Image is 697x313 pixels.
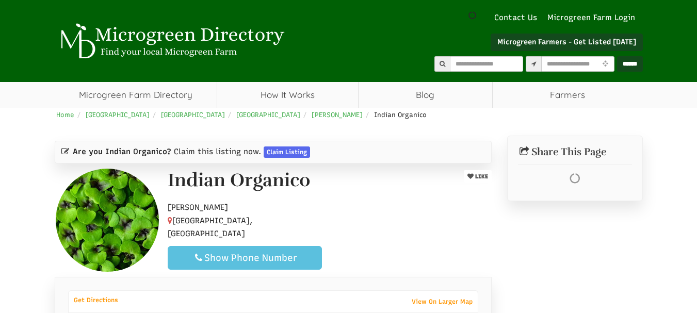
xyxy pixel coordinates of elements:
a: [PERSON_NAME] [312,111,363,119]
span: Are you Indian Organico? [73,146,171,157]
span: Farmers [493,82,643,108]
a: [GEOGRAPHIC_DATA] [161,111,225,119]
a: Home [56,111,74,119]
span: Claim this listing now. [174,146,261,157]
span: [GEOGRAPHIC_DATA], [GEOGRAPHIC_DATA] [168,216,252,239]
a: [GEOGRAPHIC_DATA] [86,111,150,119]
a: [GEOGRAPHIC_DATA] [236,111,300,119]
a: Blog [359,82,492,108]
span: LIKE [474,173,488,180]
i: Use Current Location [600,61,611,68]
a: View On Larger Map [407,294,478,309]
div: Show Phone Number [176,252,313,264]
h2: Share This Page [518,146,632,158]
a: Claim Listing [264,146,310,158]
a: How It Works [217,82,358,108]
a: Get Directions [69,294,123,306]
img: Microgreen Directory [55,23,287,59]
h1: Indian Organico [168,170,311,191]
a: Contact Us [489,12,542,23]
button: LIKE [464,170,492,183]
span: Indian Organico [374,111,427,119]
img: Contact Indian Organico [56,169,159,272]
a: Microgreen Farmers - Get Listed [DATE] [491,34,643,51]
a: Microgreen Farm Directory [55,82,217,108]
a: Microgreen Farm Login [547,12,640,23]
span: [PERSON_NAME] [168,203,228,212]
